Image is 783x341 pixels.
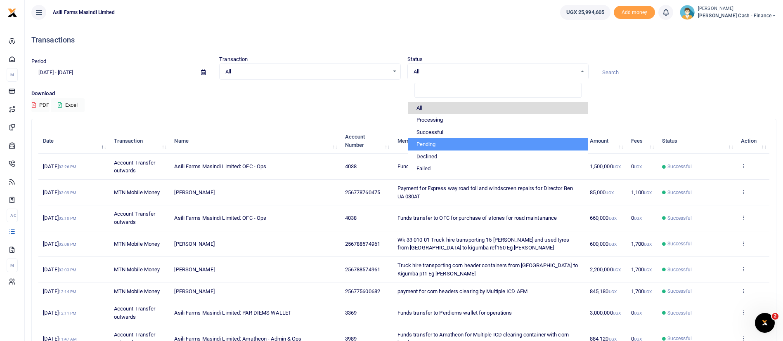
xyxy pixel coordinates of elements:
[408,138,588,151] li: Pending
[114,241,160,247] span: MTN Mobile Money
[644,242,652,247] small: UGX
[393,128,585,154] th: Memo: activate to sort column ascending
[114,211,156,225] span: Account Transfer outwards
[59,165,77,169] small: 03:26 PM
[408,102,588,114] li: All
[43,163,76,169] span: [DATE]
[408,114,588,126] li: Processing
[174,310,291,316] span: Asili Farms Masindi Limited: PAR DIEMS WALLET
[43,215,76,221] span: [DATE]
[667,309,692,317] span: Successful
[397,215,557,221] span: Funds transfer to OFC for purchase of stones for road maintanance
[397,288,528,294] span: payment for corn headers clearing by Multiple ICD AFM
[644,289,652,294] small: UGX
[225,68,388,76] span: All
[634,216,642,221] small: UGX
[345,266,380,273] span: 256788574961
[397,163,523,169] span: Funds transfer to OFC for weekly diet for August final
[631,163,642,169] span: 0
[59,289,77,294] small: 12:14 PM
[698,5,776,12] small: [PERSON_NAME]
[114,288,160,294] span: MTN Mobile Money
[43,241,76,247] span: [DATE]
[114,189,160,195] span: MTN Mobile Money
[595,66,776,80] input: Search
[7,9,17,15] a: logo-small logo-large logo-large
[174,266,214,273] span: [PERSON_NAME]
[414,68,577,76] span: All
[59,268,77,272] small: 02:03 PM
[627,128,658,154] th: Fees: activate to sort column ascending
[7,68,18,82] li: M
[341,128,393,154] th: Account Number: activate to sort column ascending
[609,216,617,221] small: UGX
[397,262,578,277] span: Truck hire transporting corn header containers from [GEOGRAPHIC_DATA] to Kigumba pt1 Eg [PERSON_N...
[590,163,621,169] span: 1,500,000
[114,266,160,273] span: MTN Mobile Money
[590,215,617,221] span: 660,000
[219,55,248,63] label: Transaction
[614,6,655,19] span: Add money
[667,214,692,222] span: Successful
[345,310,357,316] span: 3369
[345,241,380,247] span: 256788574961
[631,189,652,195] span: 1,100
[345,215,357,221] span: 4038
[736,128,769,154] th: Action: activate to sort column ascending
[613,165,621,169] small: UGX
[43,266,76,273] span: [DATE]
[609,242,617,247] small: UGX
[7,8,17,18] img: logo-small
[59,216,77,221] small: 02:10 PM
[644,268,652,272] small: UGX
[43,310,76,316] span: [DATE]
[114,160,156,174] span: Account Transfer outwards
[631,288,652,294] span: 1,700
[7,209,18,222] li: Ac
[680,5,695,20] img: profile-user
[590,310,621,316] span: 3,000,000
[613,268,621,272] small: UGX
[631,215,642,221] span: 0
[174,288,214,294] span: [PERSON_NAME]
[174,189,214,195] span: [PERSON_NAME]
[109,128,170,154] th: Transaction: activate to sort column ascending
[585,128,627,154] th: Amount: activate to sort column ascending
[614,9,655,15] a: Add money
[634,165,642,169] small: UGX
[31,98,50,112] button: PDF
[680,5,776,20] a: profile-user [PERSON_NAME] [PERSON_NAME] Cash - Finance
[613,311,621,315] small: UGX
[397,185,573,200] span: Payment for Express way road toll and windscreen repairs for Director Ben UA 030AT
[667,240,692,247] span: Successful
[59,242,77,247] small: 02:08 PM
[31,89,776,98] p: Download
[31,35,776,45] h4: Transactions
[38,128,109,154] th: Date: activate to sort column descending
[631,310,642,316] span: 0
[31,57,47,66] label: Period
[408,162,588,175] li: Failed
[397,310,512,316] span: Funds transfer to Perdiems wallet for operations
[114,306,156,320] span: Account Transfer outwards
[174,241,214,247] span: [PERSON_NAME]
[59,190,77,195] small: 03:09 PM
[698,12,776,19] span: [PERSON_NAME] Cash - Finance
[667,189,692,196] span: Successful
[560,5,610,20] a: UGX 25,994,605
[590,189,614,195] span: 85,000
[590,266,621,273] span: 2,200,000
[7,259,18,272] li: M
[590,241,617,247] span: 600,000
[606,190,613,195] small: UGX
[59,311,77,315] small: 12:11 PM
[345,189,380,195] span: 256778760475
[50,9,118,16] span: Asili Farms Masindi Limited
[755,313,775,333] iframe: Intercom live chat
[667,266,692,273] span: Successful
[631,266,652,273] span: 1,700
[43,288,76,294] span: [DATE]
[566,8,604,16] span: UGX 25,994,605
[609,289,617,294] small: UGX
[408,126,588,139] li: Successful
